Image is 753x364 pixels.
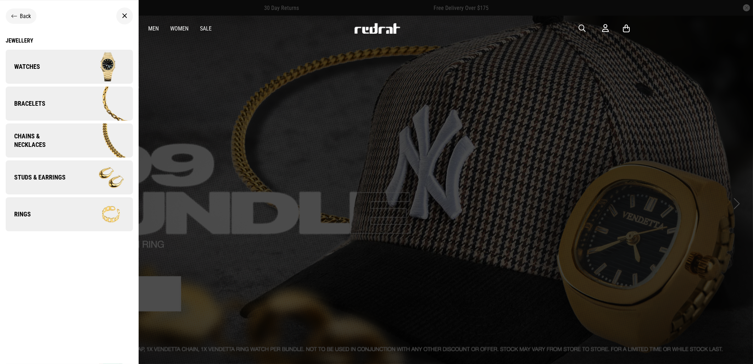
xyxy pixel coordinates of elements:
a: Women [170,25,189,32]
a: Chains & Necklaces Company [6,123,133,158]
img: Redrat logo [354,23,401,34]
a: Jewellery [6,37,133,44]
span: Watches [6,62,40,71]
img: Company [69,49,133,84]
img: Company [69,197,133,232]
a: Sale [200,25,212,32]
span: Studs & Earrings [6,173,66,182]
a: Men [148,25,159,32]
img: Company [71,123,133,158]
a: Rings Company [6,197,133,231]
img: Company [69,86,133,121]
a: Watches Company [6,50,133,84]
span: Bracelets [6,99,45,108]
span: Rings [6,210,31,219]
a: Bracelets Company [6,87,133,121]
a: Studs & Earrings Company [6,160,133,194]
span: Chains & Necklaces [6,132,71,149]
img: Company [69,160,133,195]
span: Back [20,13,31,20]
button: Open LiveChat chat widget [6,3,27,24]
